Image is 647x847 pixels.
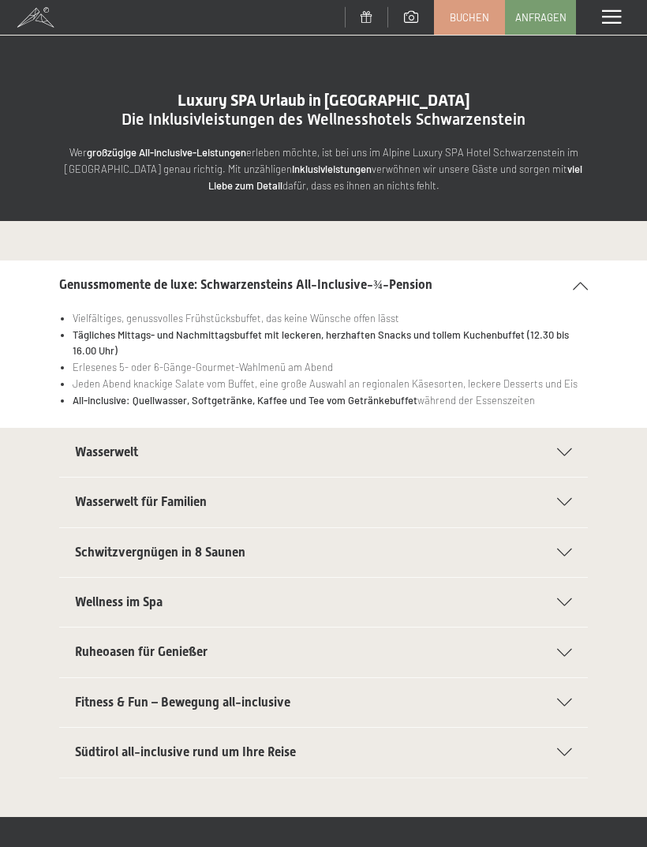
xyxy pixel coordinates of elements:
[63,144,584,193] p: Wer erleben möchte, ist bei uns im Alpine Luxury SPA Hotel Schwarzenstein im [GEOGRAPHIC_DATA] ge...
[59,277,432,292] span: Genussmomente de luxe: Schwarzensteins All-Inclusive-¾-Pension
[515,10,567,24] span: Anfragen
[292,163,372,175] strong: Inklusivleistungen
[73,394,417,407] strong: All-inclusive: Quellwasser, Softgetränke, Kaffee und Tee vom Getränkebuffet
[75,494,207,509] span: Wasserwelt für Familien
[450,10,489,24] span: Buchen
[75,644,208,659] span: Ruheoasen für Genießer
[73,392,588,409] li: während der Essenszeiten
[435,1,504,34] a: Buchen
[122,110,525,129] span: Die Inklusivleistungen des Wellnesshotels Schwarzenstein
[75,695,290,710] span: Fitness & Fun – Bewegung all-inclusive
[75,744,296,759] span: Südtirol all-inclusive rund um Ihre Reise
[73,310,588,327] li: Vielfältiges, genussvolles Frühstücksbuffet, das keine Wünsche offen lässt
[87,146,246,159] strong: großzügige All-inclusive-Leistungen
[178,91,470,110] span: Luxury SPA Urlaub in [GEOGRAPHIC_DATA]
[73,328,569,358] strong: Tägliches Mittags- und Nachmittagsbuffet mit leckeren, herzhaften Snacks und tollem Kuchenbuffet ...
[75,594,163,609] span: Wellness im Spa
[75,444,138,459] span: Wasserwelt
[506,1,575,34] a: Anfragen
[75,545,245,560] span: Schwitzvergnügen in 8 Saunen
[73,359,588,376] li: Erlesenes 5- oder 6-Gänge-Gourmet-Wahlmenü am Abend
[73,376,588,392] li: Jeden Abend knackige Salate vom Buffet, eine große Auswahl an regionalen Käsesorten, leckere Dess...
[208,163,583,192] strong: viel Liebe zum Detail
